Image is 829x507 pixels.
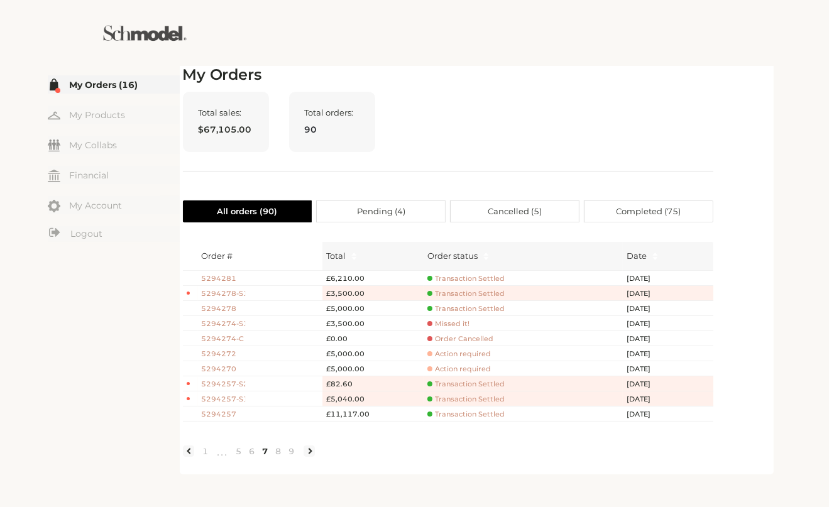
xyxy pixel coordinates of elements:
img: my-friends.svg [48,139,60,151]
span: 5294278 [202,303,246,314]
a: 6 [246,445,259,457]
img: my-order.svg [48,79,60,91]
a: 8 [272,445,285,457]
span: caret-up [483,251,490,258]
span: 5294274-C [202,334,246,344]
span: $67,105.00 [199,123,253,136]
li: Previous Page [183,445,194,457]
span: 5294274-S1 [202,319,246,329]
span: Transaction Settled [427,274,505,283]
span: [DATE] [627,334,664,344]
span: [DATE] [627,379,664,390]
td: £3,500.00 [322,286,424,301]
span: Total [326,249,346,262]
a: My Products [48,106,180,124]
li: Previous 5 Pages [212,441,233,461]
h2: My Orders [183,66,713,84]
span: [DATE] [627,409,664,420]
span: caret-up [652,251,659,258]
th: Order # [198,242,323,271]
span: Date [627,249,647,262]
span: [DATE] [627,303,664,314]
span: caret-down [652,255,659,262]
td: £11,117.00 [322,406,424,422]
span: [DATE] [627,288,664,299]
div: Order status [427,249,478,262]
span: 5294272 [202,349,246,359]
td: £5,040.00 [322,391,424,406]
a: My Collabs [48,136,180,154]
span: [DATE] [627,364,664,374]
span: [DATE] [627,349,664,359]
span: [DATE] [627,319,664,329]
img: my-account.svg [48,200,60,212]
a: 9 [285,445,299,457]
span: caret-up [351,251,358,258]
span: Order Cancelled [427,334,493,344]
span: 5294270 [202,364,246,374]
li: Next Page [304,445,315,457]
td: £0.00 [322,331,424,346]
td: £6,210.00 [322,271,424,286]
span: Transaction Settled [427,379,505,389]
a: My Orders (16) [48,75,180,94]
span: Completed ( 75 ) [616,201,681,222]
img: my-financial.svg [48,170,60,182]
td: £5,000.00 [322,346,424,361]
a: Logout [48,226,180,242]
div: Menu [48,75,180,244]
span: 5294281 [202,273,246,284]
span: 5294257 [202,409,246,420]
span: ••• [212,444,233,459]
span: Missed it! [427,319,469,329]
a: 5 [233,445,246,457]
span: Transaction Settled [427,410,505,419]
a: My Account [48,196,180,214]
a: 7 [259,445,272,457]
img: my-hanger.svg [48,109,60,122]
span: Transaction Settled [427,395,505,404]
td: £3,500.00 [322,316,424,331]
td: £5,000.00 [322,301,424,316]
span: Pending ( 4 ) [357,201,405,222]
span: Total sales: [199,107,253,117]
span: Transaction Settled [427,289,505,298]
span: [DATE] [627,273,664,284]
span: 90 [305,123,360,136]
span: 5294257-S2 [202,379,246,390]
td: £82.60 [322,376,424,391]
span: Action required [427,364,491,374]
span: caret-down [351,255,358,262]
span: Transaction Settled [427,304,505,313]
span: 5294257-S1 [202,394,246,405]
a: Financial [48,166,180,184]
span: caret-down [483,255,490,262]
span: All orders ( 90 ) [217,201,277,222]
span: Total orders: [305,107,360,117]
span: 5294278-S1 [202,288,246,299]
span: Action required [427,349,491,359]
td: £5,000.00 [322,361,424,376]
span: [DATE] [627,394,664,405]
span: Cancelled ( 5 ) [488,201,542,222]
a: 1 [199,445,212,457]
